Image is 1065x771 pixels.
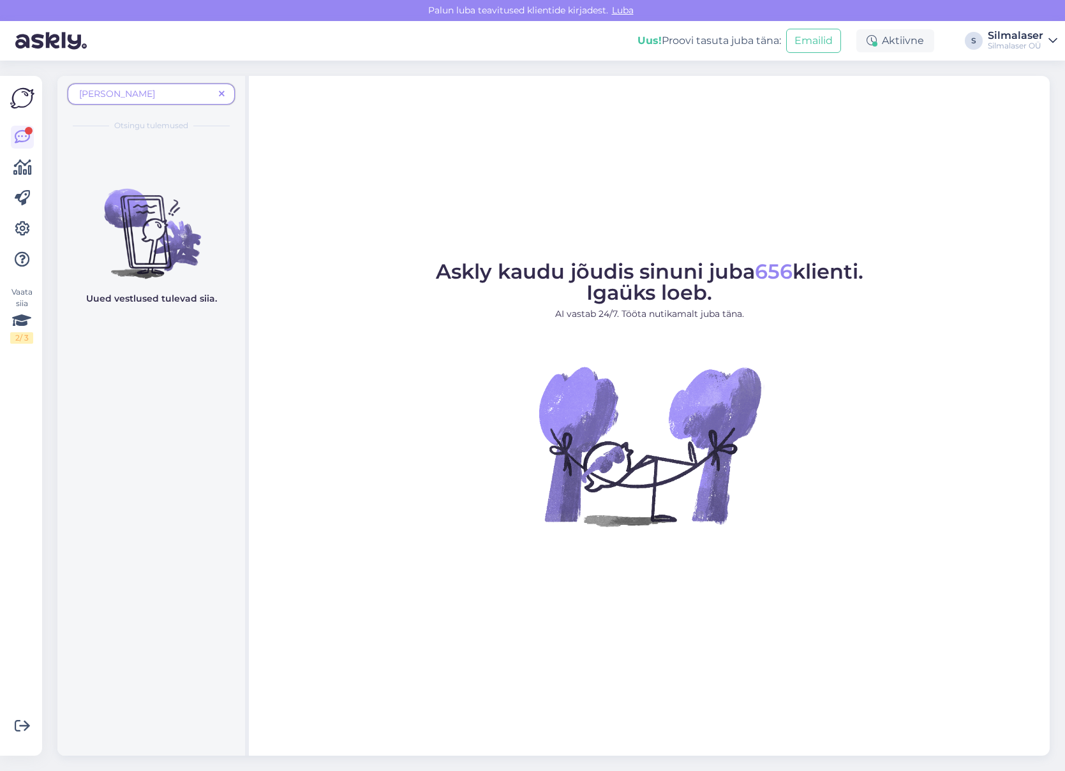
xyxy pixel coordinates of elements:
div: S [965,32,983,50]
span: Luba [608,4,637,16]
div: Silmalaser OÜ [988,41,1043,51]
img: Askly Logo [10,86,34,110]
div: Vaata siia [10,286,33,344]
span: [PERSON_NAME] [79,88,155,99]
a: SilmalaserSilmalaser OÜ [988,31,1057,51]
span: 656 [755,259,793,284]
button: Emailid [786,29,841,53]
p: AI vastab 24/7. Tööta nutikamalt juba täna. [436,307,863,321]
p: Uued vestlused tulevad siia. [86,292,217,305]
div: Proovi tasuta juba täna: [637,33,781,48]
b: Uus! [637,34,662,47]
img: No chats [57,166,245,281]
span: Askly kaudu jõudis sinuni juba klienti. Igaüks loeb. [436,259,863,305]
img: No Chat active [535,331,764,561]
div: Aktiivne [856,29,934,52]
span: Otsingu tulemused [114,120,188,131]
div: 2 / 3 [10,332,33,344]
div: Silmalaser [988,31,1043,41]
